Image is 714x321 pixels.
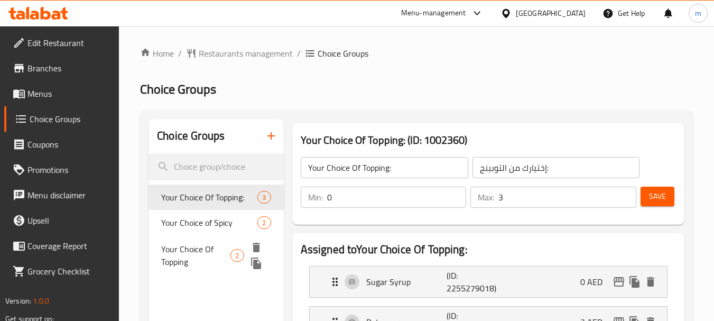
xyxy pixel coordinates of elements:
[186,47,293,60] a: Restaurants management
[447,269,500,295] p: (ID: 2255279018)
[149,235,283,276] div: Your Choice Of Topping2deleteduplicate
[401,7,466,20] div: Menu-management
[366,276,447,288] p: Sugar Syrup
[149,153,283,180] input: search
[580,276,611,288] p: 0 AED
[257,216,271,229] div: Choices
[140,47,174,60] a: Home
[27,189,111,201] span: Menu disclaimer
[27,87,111,100] span: Menus
[257,191,271,204] div: Choices
[140,77,216,101] span: Choice Groups
[627,274,643,290] button: duplicate
[30,113,111,125] span: Choice Groups
[4,182,119,208] a: Menu disclaimer
[301,132,676,149] h3: Your Choice Of Topping: (ID: 1002360)
[27,62,111,75] span: Branches
[161,243,230,268] span: Your Choice Of Topping
[301,242,676,258] h2: Assigned to Your Choice Of Topping:
[4,233,119,259] a: Coverage Report
[258,192,270,203] span: 3
[4,30,119,56] a: Edit Restaurant
[310,267,667,297] div: Expand
[199,47,293,60] span: Restaurants management
[161,216,257,229] span: Your Choice of Spicy
[157,128,225,144] h2: Choice Groups
[318,47,368,60] span: Choice Groups
[149,185,283,210] div: Your Choice Of Topping:3
[695,7,701,19] span: m
[478,191,494,204] p: Max:
[4,106,119,132] a: Choice Groups
[4,157,119,182] a: Promotions
[4,56,119,81] a: Branches
[230,249,244,262] div: Choices
[27,240,111,252] span: Coverage Report
[643,274,659,290] button: delete
[149,210,283,235] div: Your Choice of Spicy2
[297,47,301,60] li: /
[301,262,676,302] li: Expand
[641,187,674,206] button: Save
[4,132,119,157] a: Coupons
[4,81,119,106] a: Menus
[649,190,666,203] span: Save
[33,294,49,308] span: 1.0.0
[258,218,270,228] span: 2
[161,191,257,204] span: Your Choice Of Topping:
[248,255,264,271] button: duplicate
[27,138,111,151] span: Coupons
[308,191,323,204] p: Min:
[4,259,119,284] a: Grocery Checklist
[27,214,111,227] span: Upsell
[27,163,111,176] span: Promotions
[611,274,627,290] button: edit
[140,47,693,60] nav: breadcrumb
[248,240,264,255] button: delete
[4,208,119,233] a: Upsell
[178,47,182,60] li: /
[5,294,31,308] span: Version:
[516,7,586,19] div: [GEOGRAPHIC_DATA]
[27,36,111,49] span: Edit Restaurant
[231,251,243,261] span: 2
[27,265,111,278] span: Grocery Checklist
